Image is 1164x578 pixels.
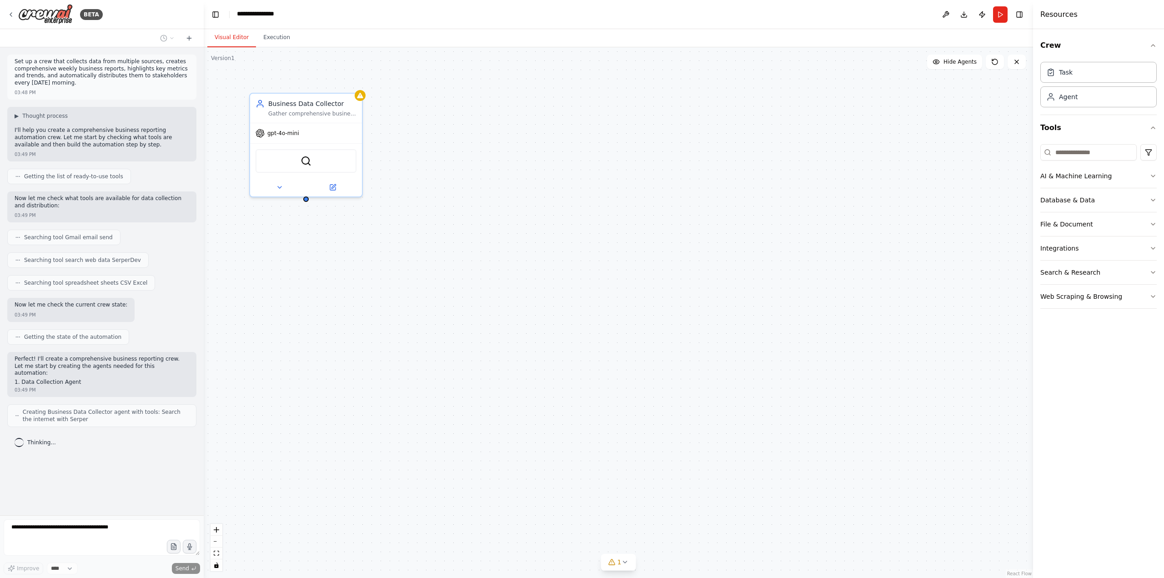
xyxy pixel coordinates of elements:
[1040,33,1157,58] button: Crew
[211,548,222,559] button: fit view
[15,356,189,377] p: Perfect! I'll create a comprehensive business reporting crew. Let me start by creating the agents...
[24,333,121,341] span: Getting the state of the automation
[249,93,363,197] div: Business Data CollectorGather comprehensive business data from multiple sources including web res...
[15,112,19,120] span: ▶
[1040,268,1100,277] div: Search & Research
[24,256,141,264] span: Searching tool search web data SerperDev
[80,9,103,20] div: BETA
[15,151,36,158] div: 03:49 PM
[22,112,68,120] span: Thought process
[1040,115,1157,141] button: Tools
[1040,261,1157,284] button: Search & Research
[211,524,222,536] button: zoom in
[15,89,36,96] div: 03:48 PM
[256,28,297,47] button: Execution
[267,130,299,137] span: gpt-4o-mini
[1040,58,1157,115] div: Crew
[15,58,189,86] p: Set up a crew that collects data from multiple sources, creates comprehensive weekly business rep...
[15,312,36,318] div: 03:49 PM
[23,408,189,423] span: Creating Business Data Collector agent with tools: Search the internet with Serper
[183,540,196,553] button: Click to speak your automation idea
[1040,188,1157,212] button: Database & Data
[24,279,147,286] span: Searching tool spreadsheet sheets CSV Excel
[27,439,56,446] span: Thinking...
[15,379,189,386] h2: 1. Data Collection Agent
[15,112,68,120] button: ▶Thought process
[1007,571,1032,576] a: React Flow attribution
[1040,9,1078,20] h4: Resources
[211,55,235,62] div: Version 1
[1040,164,1157,188] button: AI & Machine Learning
[15,387,36,393] div: 03:49 PM
[15,302,127,309] p: Now let me check the current crew state:
[176,565,189,572] span: Send
[268,99,356,108] div: Business Data Collector
[927,55,982,69] button: Hide Agents
[237,9,288,20] nav: breadcrumb
[301,156,311,166] img: SerperDevTool
[15,195,189,209] p: Now let me check what tools are available for data collection and distribution:
[268,110,356,117] div: Gather comprehensive business data from multiple sources including web research, internal documen...
[24,173,123,180] span: Getting the list of ready-to-use tools
[18,4,73,25] img: Logo
[15,127,189,148] p: I'll help you create a comprehensive business reporting automation crew. Let me start by checking...
[24,234,113,241] span: Searching tool Gmail email send
[1040,171,1112,181] div: AI & Machine Learning
[182,33,196,44] button: Start a new chat
[15,212,36,219] div: 03:49 PM
[1040,141,1157,316] div: Tools
[1040,292,1122,301] div: Web Scraping & Browsing
[943,58,977,65] span: Hide Agents
[167,540,181,553] button: Upload files
[601,554,636,571] button: 1
[4,563,43,574] button: Improve
[1040,285,1157,308] button: Web Scraping & Browsing
[1040,196,1095,205] div: Database & Data
[1013,8,1026,21] button: Hide right sidebar
[211,559,222,571] button: toggle interactivity
[1040,212,1157,236] button: File & Document
[172,563,200,574] button: Send
[209,8,222,21] button: Hide left sidebar
[211,536,222,548] button: zoom out
[307,182,358,193] button: Open in side panel
[17,565,39,572] span: Improve
[1059,92,1078,101] div: Agent
[156,33,178,44] button: Switch to previous chat
[1040,220,1093,229] div: File & Document
[207,28,256,47] button: Visual Editor
[211,524,222,571] div: React Flow controls
[1040,244,1079,253] div: Integrations
[617,558,622,567] span: 1
[1040,236,1157,260] button: Integrations
[1059,68,1073,77] div: Task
